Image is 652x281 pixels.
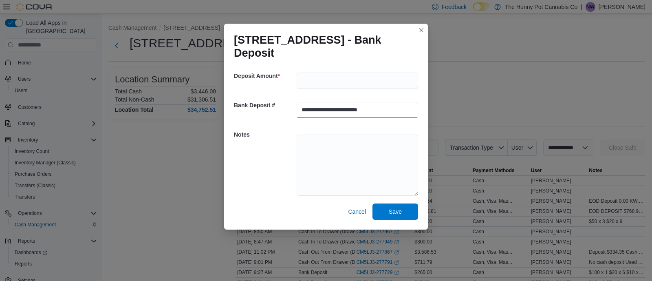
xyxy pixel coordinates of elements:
[234,126,295,143] h5: Notes
[234,33,412,60] h1: [STREET_ADDRESS] - Bank Deposit
[234,97,295,113] h5: Bank Deposit #
[372,204,418,220] button: Save
[416,25,426,35] button: Closes this modal window
[345,204,369,220] button: Cancel
[234,68,295,84] h5: Deposit Amount
[348,208,366,216] span: Cancel
[389,208,402,216] span: Save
